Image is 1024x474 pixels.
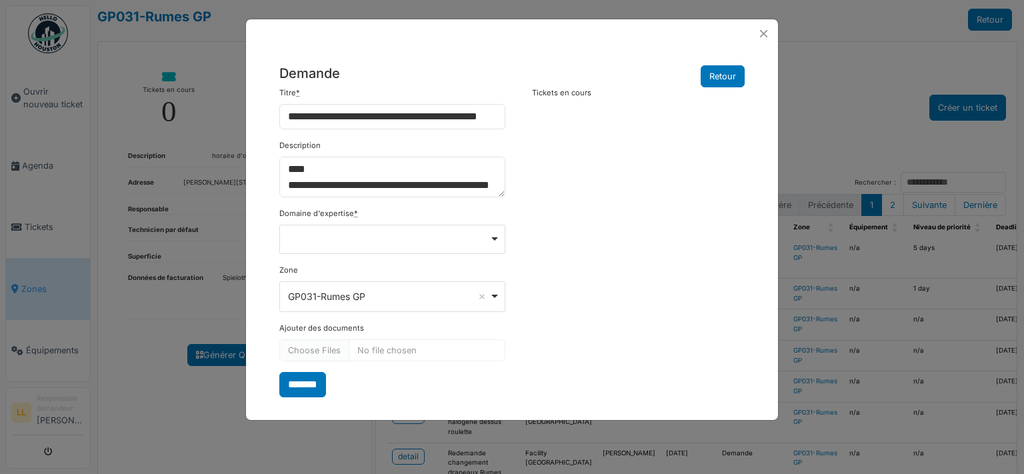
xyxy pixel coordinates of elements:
[519,87,745,99] label: Tickets en cours
[288,289,489,303] div: GP031-Rumes GP
[279,323,364,334] label: Ajouter des documents
[279,87,300,99] label: Titre
[279,65,340,82] h5: Demande
[296,88,300,97] abbr: Requis
[755,25,773,43] button: Close
[701,65,745,87] button: Retour
[354,209,358,218] abbr: Requis
[475,290,489,303] button: Remove item: '5258'
[279,265,298,276] label: Zone
[279,208,358,219] label: Domaine d'expertise
[279,140,321,151] label: Description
